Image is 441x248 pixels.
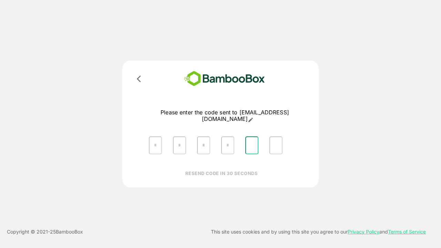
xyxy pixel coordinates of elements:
img: bamboobox [174,69,275,89]
a: Privacy Policy [348,229,379,235]
input: Please enter OTP character 4 [221,136,234,154]
p: Copyright © 2021- 25 BambooBox [7,228,83,236]
input: Please enter OTP character 6 [269,136,283,154]
p: This site uses cookies and by using this site you agree to our and [211,228,426,236]
a: Terms of Service [388,229,426,235]
input: Please enter OTP character 1 [149,136,162,154]
input: Please enter OTP character 3 [197,136,210,154]
input: Please enter OTP character 5 [245,136,258,154]
input: Please enter OTP character 2 [173,136,186,154]
p: Please enter the code sent to [EMAIL_ADDRESS][DOMAIN_NAME] [143,109,306,123]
